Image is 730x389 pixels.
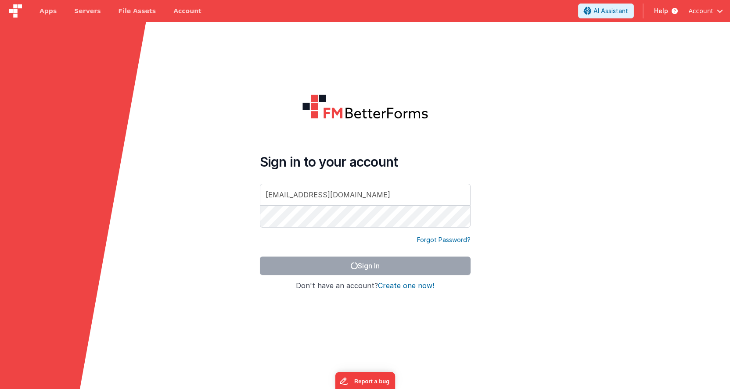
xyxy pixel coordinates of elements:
[260,282,471,290] h4: Don't have an account?
[260,257,471,275] button: Sign In
[688,7,713,15] span: Account
[378,282,434,290] button: Create one now!
[260,184,471,206] input: Email Address
[417,236,471,244] a: Forgot Password?
[40,7,57,15] span: Apps
[654,7,668,15] span: Help
[578,4,634,18] button: AI Assistant
[74,7,101,15] span: Servers
[688,7,723,15] button: Account
[260,154,471,170] h4: Sign in to your account
[119,7,156,15] span: File Assets
[593,7,628,15] span: AI Assistant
